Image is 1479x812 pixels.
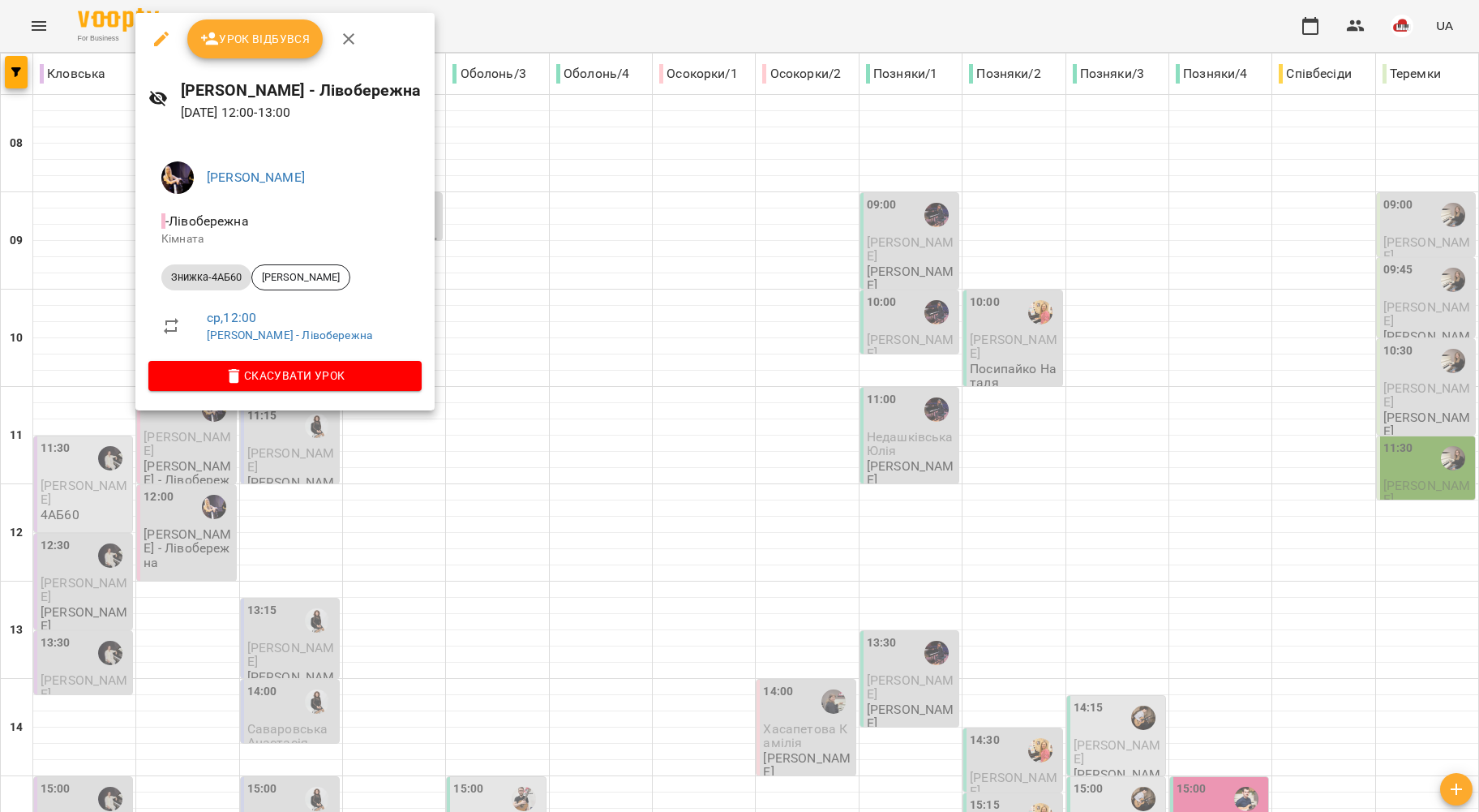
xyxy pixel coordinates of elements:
[252,270,349,285] span: [PERSON_NAME]
[181,78,422,103] h6: [PERSON_NAME] - Лівобережна
[181,103,422,122] p: [DATE] 12:00 - 13:00
[161,161,194,194] img: 0579034920dd3da09192754e4d49e157.jpg
[251,264,350,290] div: [PERSON_NAME]
[161,231,409,247] p: Кімната
[161,270,251,285] span: Знижка-4АБ60
[207,170,305,185] a: [PERSON_NAME]
[187,19,324,58] button: Урок відбувся
[200,29,311,49] span: Урок відбувся
[161,213,252,229] span: - Лівобережна
[207,310,256,325] a: ср , 12:00
[148,361,422,390] button: Скасувати Урок
[161,366,409,385] span: Скасувати Урок
[207,329,372,342] a: [PERSON_NAME] - Лівобережна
